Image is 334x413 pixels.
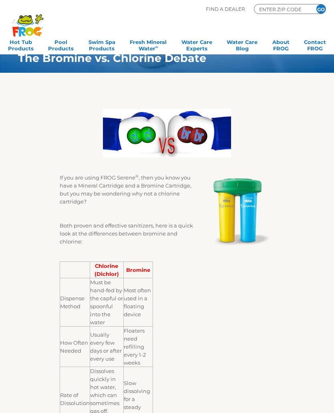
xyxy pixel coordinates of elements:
[123,327,153,367] td: Floaters need refilling every 1-2 weeks
[130,36,167,52] a: Fresh MineralWater∞
[60,221,274,245] p: Both proven and effective sanitizers, here is a quick look at the differences between bromine and...
[8,36,34,52] a: Hot TubProducts
[135,174,139,178] sup: ®
[304,36,326,52] a: ContactFROG
[155,45,158,49] sup: ∞
[60,278,90,327] td: Dispense Method
[60,327,90,367] td: How Often Needed
[48,36,74,52] a: PoolProducts
[181,36,212,52] a: Water CareExperts
[227,36,258,52] a: Water CareBlog
[126,267,150,273] strong: Bromine
[206,4,245,14] p: Find A Dealer
[272,36,290,52] a: AboutFROG
[316,4,326,14] input: GO
[95,263,119,277] strong: Chlorine (Dichlor)
[89,36,115,52] a: Swim SpaProducts
[90,278,123,327] td: Must be hand-fed by the capful or spoonful into the water
[8,4,48,37] img: Frog Products Logo
[103,109,231,158] img: clvbr
[123,278,153,327] td: Most often used in a floating device
[60,174,274,206] p: If you are using FROG Serene , then you know you have a Mineral Cartridge and a Bromine Cartridge...
[18,52,206,65] strong: The Bromine vs. Chlorine Debate
[90,327,123,367] td: Usually every few days or after every use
